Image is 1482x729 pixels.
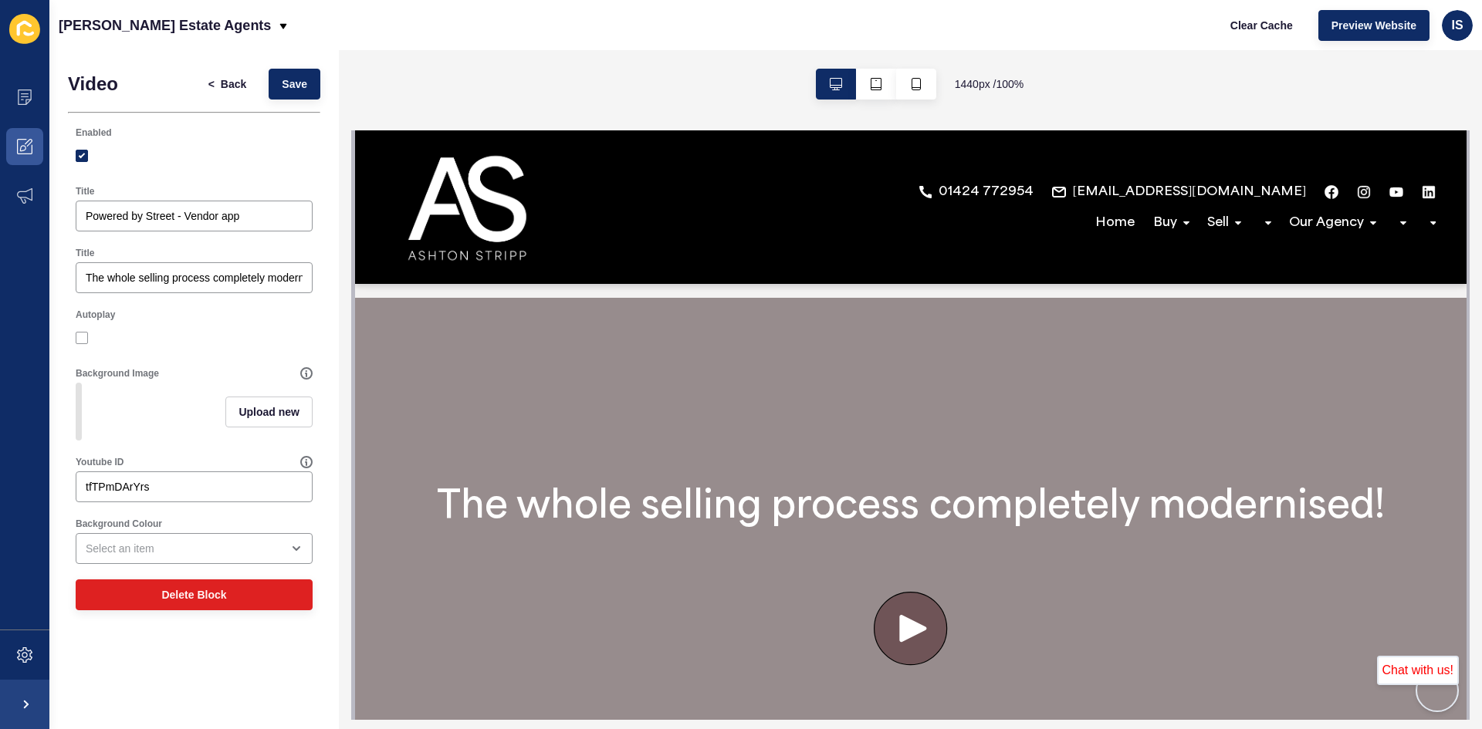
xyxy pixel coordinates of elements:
[852,86,874,99] span: Sell
[282,76,307,92] span: Save
[955,76,1024,92] span: 1440 px / 100 %
[269,69,320,100] button: Save
[76,185,94,197] label: Title
[221,76,246,92] span: Back
[1022,525,1104,555] div: Chat with us!
[1331,18,1416,33] span: Preview Website
[76,579,313,610] button: Delete Block
[697,55,951,69] a: [EMAIL_ADDRESS][DOMAIN_NAME]
[76,456,123,468] label: Youtube ID
[239,404,299,420] span: Upload new
[31,4,193,150] img: logo
[76,533,313,564] div: open menu
[925,85,1030,100] div: Our Agency
[718,52,951,71] span: [EMAIL_ADDRESS][DOMAIN_NAME]
[564,55,678,69] a: 01424 772954
[76,518,162,530] label: Background Colour
[76,247,94,259] label: Title
[208,76,215,92] span: <
[789,85,843,100] div: Buy
[1034,55,1048,69] a: youtube
[584,52,678,71] span: 01424 772954
[1318,10,1430,41] button: Preview Website
[68,73,118,95] h1: Video
[798,86,822,99] span: Buy
[1067,55,1081,69] a: linkedin
[969,55,983,69] a: facebook
[76,127,112,139] label: Enabled
[76,309,115,321] label: Autoplay
[731,86,789,99] a: Home
[1451,18,1463,33] span: IS
[843,85,895,100] div: Sell
[934,86,1009,99] span: Our Agency
[76,367,159,380] label: Background Image
[161,587,226,602] span: Delete Block
[195,69,260,100] button: <Back
[1230,18,1293,33] span: Clear Cache
[1002,55,1016,69] a: instagram
[225,397,313,427] button: Upload new
[59,6,271,45] p: [PERSON_NAME] Estate Agents
[1217,10,1306,41] button: Clear Cache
